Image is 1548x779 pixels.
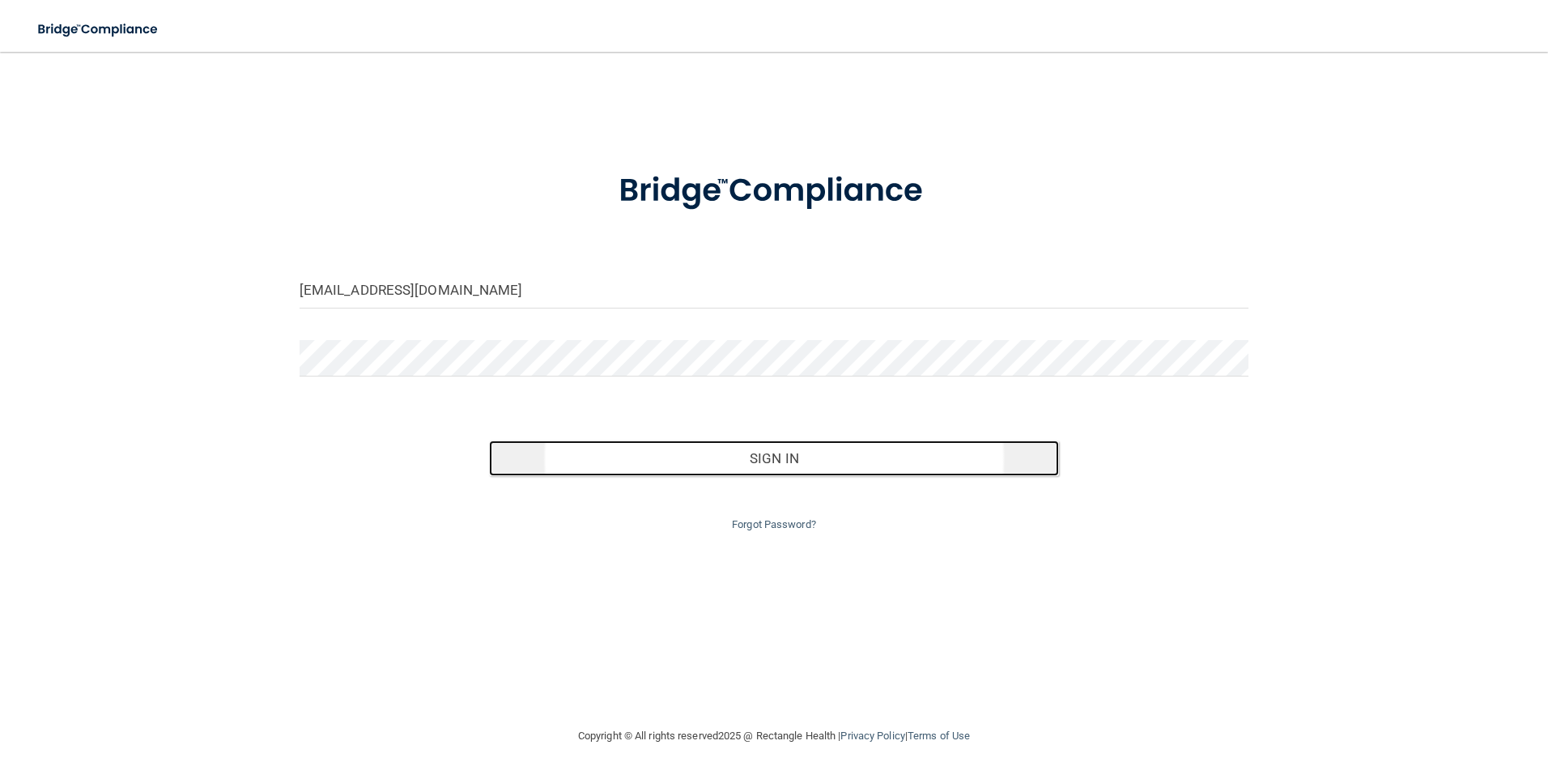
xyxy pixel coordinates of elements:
a: Terms of Use [908,730,970,742]
img: bridge_compliance_login_screen.278c3ca4.svg [24,13,173,46]
button: Sign In [489,441,1059,476]
div: Copyright © All rights reserved 2025 @ Rectangle Health | | [478,710,1070,762]
img: bridge_compliance_login_screen.278c3ca4.svg [585,149,963,233]
a: Privacy Policy [840,730,904,742]
a: Forgot Password? [732,518,816,530]
input: Email [300,272,1249,309]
